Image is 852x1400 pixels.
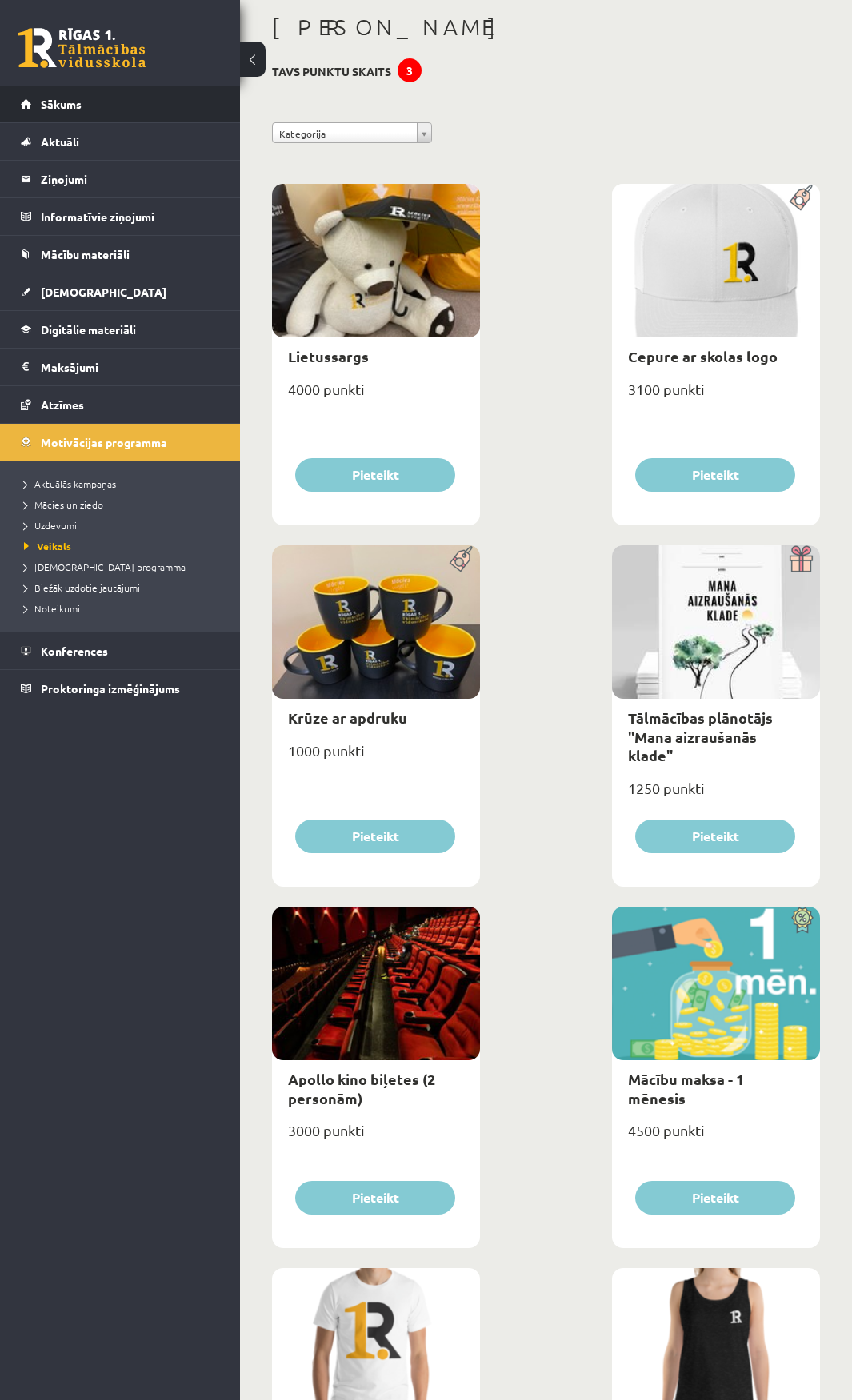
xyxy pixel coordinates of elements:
span: Uzdevumi [24,519,77,532]
a: Mācību maksa - 1 mēnesis [628,1070,744,1107]
a: Kategorija [272,122,432,143]
span: Biežāk uzdotie jautājumi [24,581,140,594]
a: [DEMOGRAPHIC_DATA] programma [24,560,224,574]
a: Proktoringa izmēģinājums [21,670,220,707]
div: 3000 punkti [272,1117,480,1157]
a: Biežāk uzdotie jautājumi [24,580,224,595]
a: Tālmācības plānotājs "Mana aizraušanās klade" [628,708,773,764]
div: 4500 punkti [612,1117,820,1157]
span: Aktuāli [41,134,79,149]
button: Pieteikt [635,820,795,853]
img: Populāra prece [784,184,820,211]
div: 3 [398,58,422,82]
a: Aktuālās kampaņas [24,477,224,491]
span: Digitālie materiāli [41,322,136,337]
a: Ziņojumi [21,161,220,197]
legend: Maksājumi [41,349,220,385]
h1: [PERSON_NAME] [272,14,820,41]
span: Atzīmes [41,397,84,412]
a: Noteikumi [24,601,224,616]
div: 4000 punkti [272,376,480,416]
legend: Informatīvie ziņojumi [41,198,220,235]
legend: Ziņojumi [41,161,220,197]
span: Noteikumi [24,602,80,615]
a: Uzdevumi [24,518,224,532]
span: Kategorija [279,123,410,144]
div: 1250 punkti [612,775,820,815]
a: Mācies un ziedo [24,497,224,512]
span: Konferences [41,644,108,658]
span: Motivācijas programma [41,435,167,449]
a: Rīgas 1. Tālmācības vidusskola [18,28,146,68]
a: Apollo kino biļetes (2 personām) [288,1070,435,1107]
button: Pieteikt [635,1181,795,1215]
span: Aktuālās kampaņas [24,477,116,490]
a: Sākums [21,86,220,122]
span: Mācies un ziedo [24,498,103,511]
a: Cepure ar skolas logo [628,347,778,365]
a: Lietussargs [288,347,369,365]
img: Dāvana ar pārsteigumu [784,545,820,572]
div: 1000 punkti [272,737,480,777]
button: Pieteikt [295,820,455,853]
span: Mācību materiāli [41,247,130,261]
a: Digitālie materiāli [21,311,220,348]
div: 3100 punkti [612,376,820,416]
button: Pieteikt [295,1181,455,1215]
img: Populāra prece [444,545,480,572]
button: Pieteikt [295,458,455,492]
button: Pieteikt [635,458,795,492]
a: Aktuāli [21,123,220,160]
a: Veikals [24,539,224,553]
span: [DEMOGRAPHIC_DATA] [41,285,166,299]
a: Maksājumi [21,349,220,385]
span: [DEMOGRAPHIC_DATA] programma [24,560,186,573]
a: Motivācijas programma [21,424,220,461]
a: Krūze ar apdruku [288,708,407,727]
a: Konferences [21,632,220,669]
img: Atlaide [784,907,820,934]
a: Atzīmes [21,386,220,423]
span: Veikals [24,540,71,552]
span: Sākums [41,97,82,111]
span: Proktoringa izmēģinājums [41,681,180,696]
h3: Tavs punktu skaits [272,65,391,78]
a: Informatīvie ziņojumi [21,198,220,235]
a: Mācību materiāli [21,236,220,273]
a: [DEMOGRAPHIC_DATA] [21,273,220,310]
